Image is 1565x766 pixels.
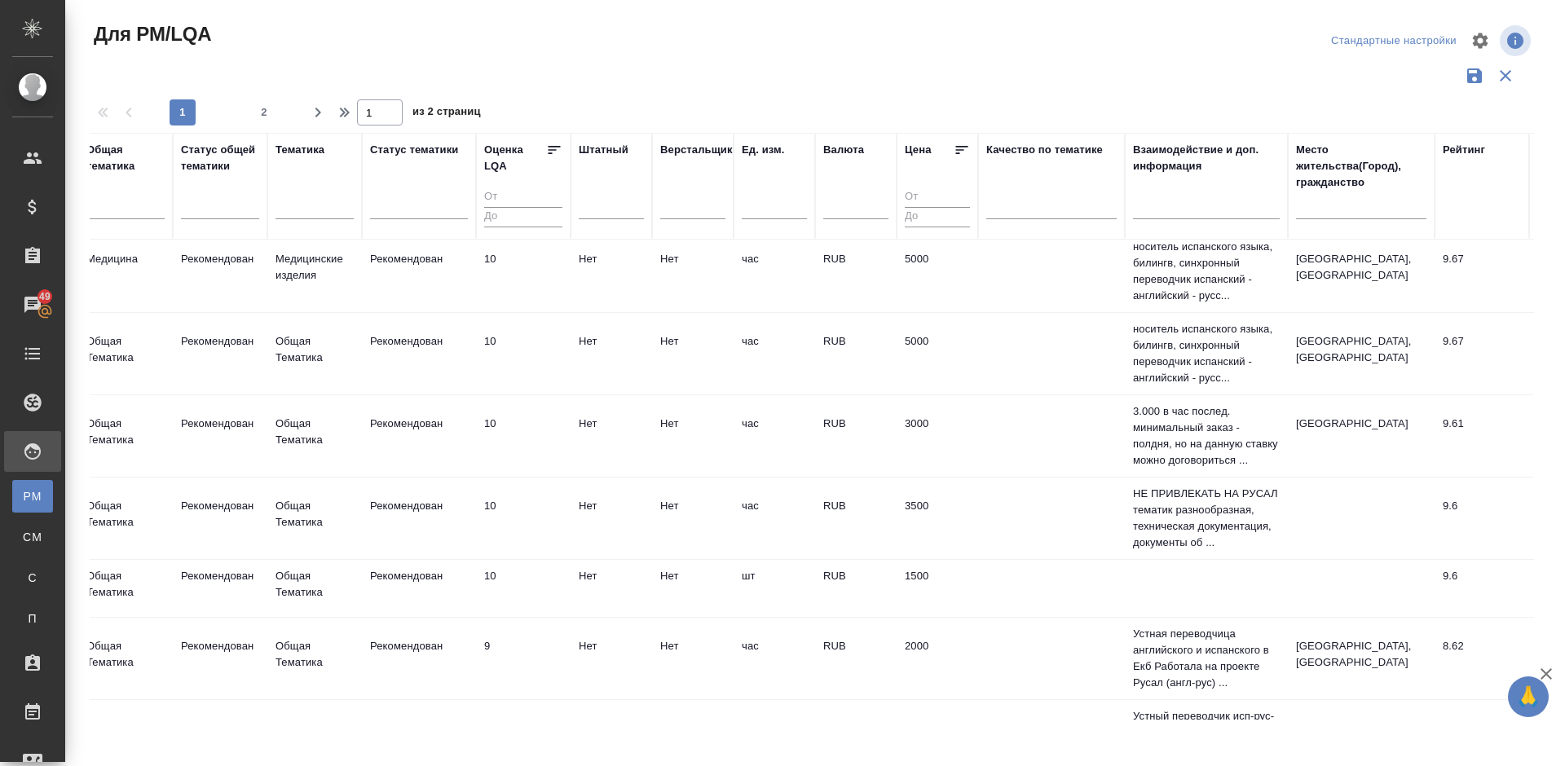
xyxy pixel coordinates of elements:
td: Рекомендован [362,630,476,687]
td: Общая Тематика [78,490,173,547]
td: час [734,243,815,300]
div: split button [1327,29,1461,54]
input: До [905,207,970,227]
td: Нет [571,490,652,547]
td: 1500 [897,560,978,617]
button: Сбросить фильтры [1490,60,1521,91]
div: Ед. изм. [742,142,785,158]
a: П [12,602,53,635]
td: Нет [652,325,734,382]
a: CM [12,521,53,553]
td: Нет [652,243,734,300]
td: Рекомендован [173,325,267,382]
td: Рекомендован [173,630,267,687]
td: Нет [652,560,734,617]
td: Общая Тематика [267,630,362,687]
div: перевод идеальный/почти идеальный. Ни редактор, ни корректор не нужен [484,498,562,514]
td: Общая Тематика [78,630,173,687]
td: Нет [652,630,734,687]
td: Рекомендован [173,490,267,547]
p: Устная переводчица английского и испанского в Екб Работала на проекте Русал (англ-рус) ... [1133,626,1280,691]
td: Медицинские изделия [267,243,362,300]
td: Медицина [78,243,173,300]
td: Нет [571,243,652,300]
div: перевод идеальный/почти идеальный. Ни редактор, ни корректор не нужен [1443,498,1521,514]
input: До [484,207,562,227]
td: Рекомендован [362,325,476,382]
div: перевод идеальный/почти идеальный. Ни редактор, ни корректор не нужен [1443,251,1521,267]
span: CM [20,529,45,545]
div: Место жительства(Город), гражданство [1296,142,1426,191]
td: Рекомендован [362,560,476,617]
div: Взаимодействие и доп. информация [1133,142,1280,174]
button: Сохранить фильтры [1459,60,1490,91]
div: перевод идеальный/почти идеальный. Ни редактор, ни корректор не нужен [1443,416,1521,432]
div: перевод идеальный/почти идеальный. Ни редактор, ни корректор не нужен [1443,568,1521,584]
a: 49 [4,284,61,325]
div: Тематика [276,142,324,158]
td: Нет [652,407,734,464]
span: С [20,570,45,586]
td: Рекомендован [362,407,476,464]
td: час [734,407,815,464]
td: Общая Тематика [78,407,173,464]
a: PM [12,480,53,513]
span: 2 [251,104,277,121]
td: час [734,630,815,687]
td: 2000 [897,630,978,687]
button: 2 [251,99,277,125]
span: П [20,610,45,627]
td: Общая Тематика [267,325,362,382]
div: Оценка LQA [484,142,546,174]
td: 3000 [897,407,978,464]
td: Общая Тематика [267,407,362,464]
td: Нет [571,560,652,617]
td: RUB [815,490,897,547]
div: Рейтинг [1443,142,1485,158]
span: Посмотреть информацию [1500,25,1534,56]
div: перевод идеальный/почти идеальный. Ни редактор, ни корректор не нужен [1443,333,1521,350]
div: перевод отличный. Редактура не нужна, корректор/ приемка по качеству может быть нужна [484,638,562,654]
td: 3500 [897,490,978,547]
td: час [734,490,815,547]
button: 🙏 [1508,676,1549,717]
input: От [905,187,970,208]
span: 49 [29,288,60,305]
td: RUB [815,325,897,382]
td: Нет [571,630,652,687]
td: RUB [815,243,897,300]
td: Нет [571,407,652,464]
td: RUB [815,560,897,617]
div: перевод идеальный/почти идеальный. Ни редактор, ни корректор не нужен [484,333,562,350]
td: Рекомендован [173,407,267,464]
div: Общая тематика [86,142,165,174]
div: Штатный [579,142,628,158]
td: Рекомендован [362,490,476,547]
td: Нет [652,490,734,547]
div: перевод отличный. Редактура не нужна, корректор/ приемка по качеству может быть нужна [1443,638,1521,654]
td: RUB [815,630,897,687]
a: С [12,561,53,594]
div: Валюта [823,142,864,158]
td: [GEOGRAPHIC_DATA], [GEOGRAPHIC_DATA] [1288,325,1435,382]
td: [GEOGRAPHIC_DATA], [GEOGRAPHIC_DATA] [1288,243,1435,300]
p: носитель испанского языка, билингв, синхронный переводчик испанский - английский - русс... [1133,239,1280,304]
td: Общая Тематика [78,560,173,617]
td: Общая Тематика [78,325,173,382]
td: Общая Тематика [267,490,362,547]
td: Рекомендован [173,560,267,617]
div: Статус тематики [370,142,458,158]
td: шт [734,560,815,617]
td: 5000 [897,325,978,382]
p: 3.000 в час послед. минимальный заказ - полдня, но на данную ставку можно договориться ... [1133,403,1280,469]
span: Для PM/LQA [90,21,211,47]
td: 5000 [897,243,978,300]
input: От [484,187,562,208]
span: PM [20,488,45,504]
td: час [734,325,815,382]
div: перевод идеальный/почти идеальный. Ни редактор, ни корректор не нужен [484,568,562,584]
div: перевод идеальный/почти идеальный. Ни редактор, ни корректор не нужен [484,251,562,267]
td: [GEOGRAPHIC_DATA], [GEOGRAPHIC_DATA] [1288,630,1435,687]
td: Нет [571,325,652,382]
div: Статус общей тематики [181,142,259,174]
